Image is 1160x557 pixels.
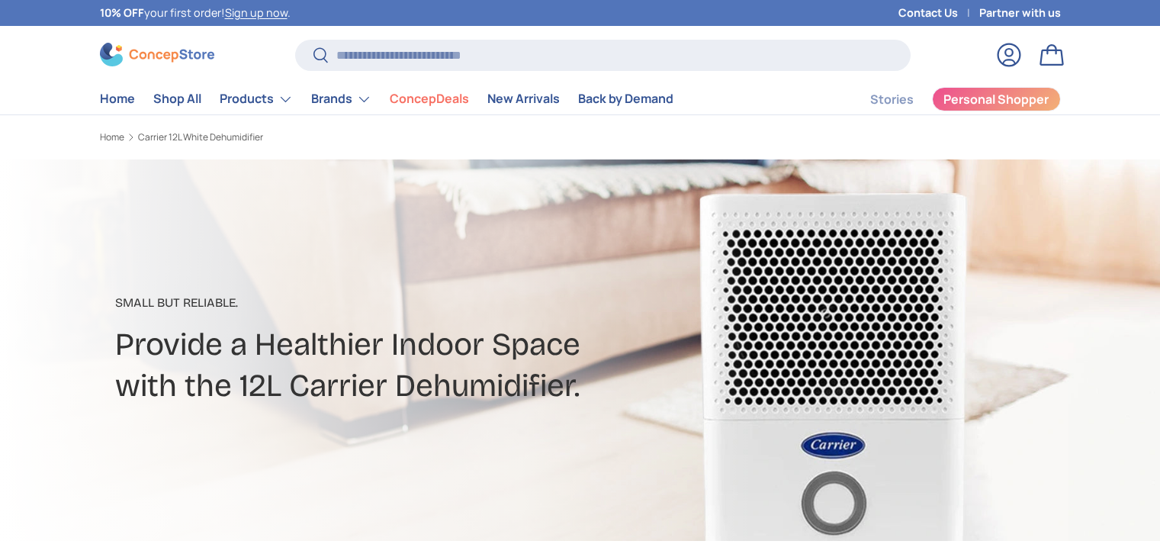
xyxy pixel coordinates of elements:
[220,84,293,114] a: Products
[311,84,371,114] a: Brands
[943,93,1049,105] span: Personal Shopper
[100,43,214,66] img: ConcepStore
[210,84,302,114] summary: Products
[138,133,263,142] a: Carrier 12L White Dehumidifier
[979,5,1061,21] a: Partner with us
[932,87,1061,111] a: Personal Shopper
[225,5,288,20] a: Sign up now
[100,84,135,114] a: Home
[115,294,701,312] p: Small But Reliable.
[115,324,701,406] h2: Provide a Healthier Indoor Space with the 12L Carrier Dehumidifier.
[578,84,673,114] a: Back by Demand
[870,85,914,114] a: Stories
[834,84,1061,114] nav: Secondary
[100,84,673,114] nav: Primary
[302,84,381,114] summary: Brands
[100,5,291,21] p: your first order! .
[100,5,144,20] strong: 10% OFF
[100,130,609,144] nav: Breadcrumbs
[898,5,979,21] a: Contact Us
[390,84,469,114] a: ConcepDeals
[100,133,124,142] a: Home
[487,84,560,114] a: New Arrivals
[153,84,201,114] a: Shop All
